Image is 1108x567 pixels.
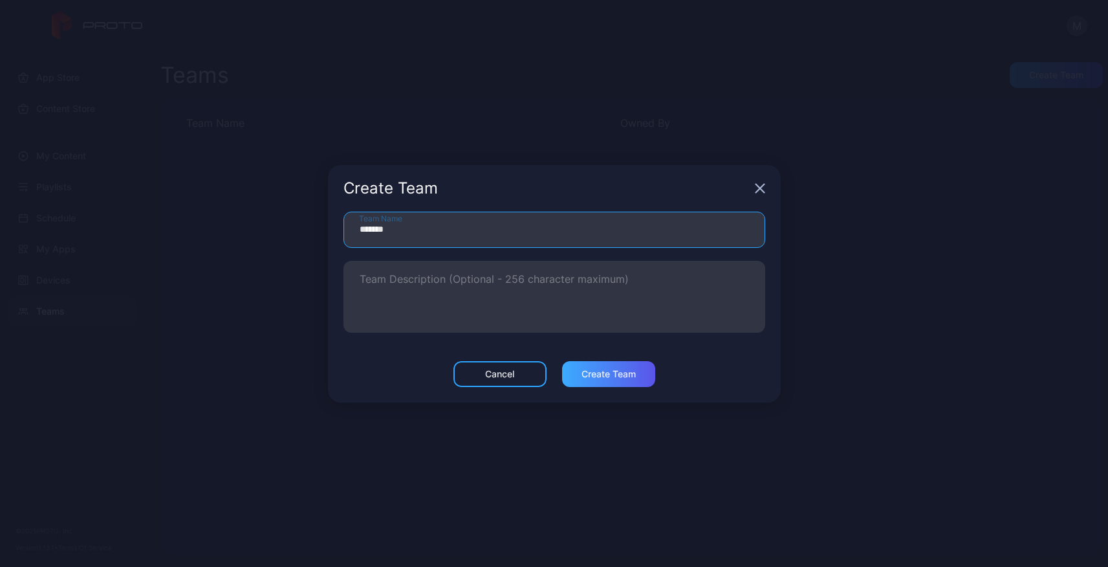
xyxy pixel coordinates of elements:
[360,274,749,319] textarea: Team Description (Optional - 256 character maximum)
[581,369,636,379] div: Create Team
[453,361,547,387] button: Cancel
[562,361,655,387] button: Create Team
[343,212,765,248] input: Team Name
[343,181,750,196] div: Create Team
[485,369,514,379] div: Cancel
